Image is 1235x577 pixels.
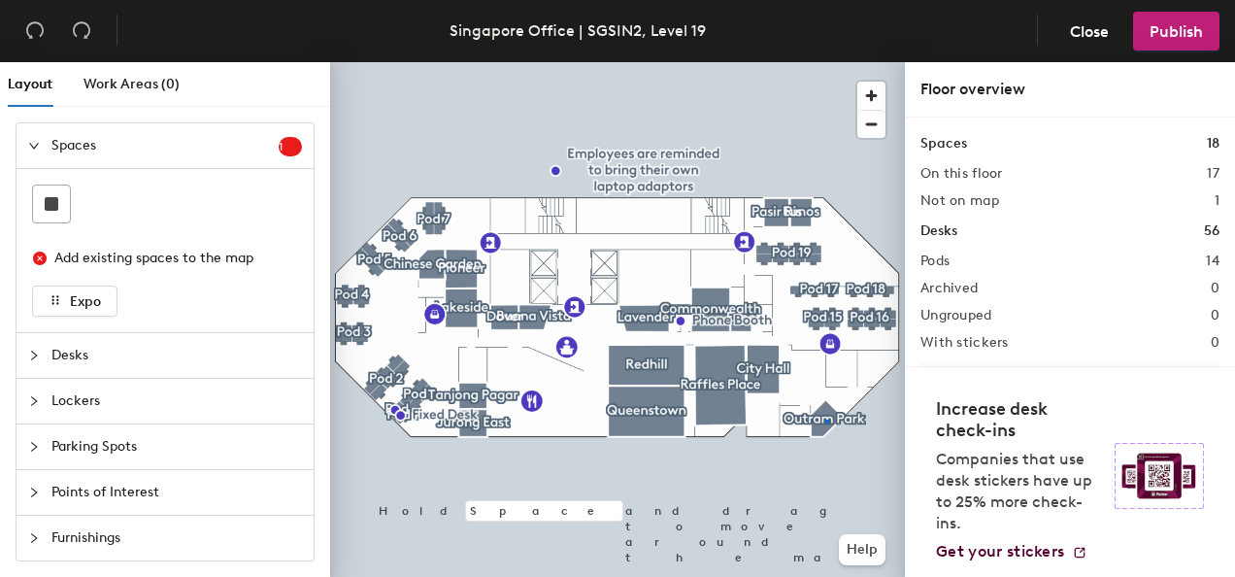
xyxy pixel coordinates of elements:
[1204,221,1219,242] h1: 56
[51,516,302,560] span: Furnishings
[1211,335,1219,351] h2: 0
[32,286,117,317] button: Expo
[920,221,957,242] h1: Desks
[83,76,180,92] span: Work Areas (0)
[28,441,40,453] span: collapsed
[28,350,40,361] span: collapsed
[1207,133,1219,154] h1: 18
[920,133,967,154] h1: Spaces
[279,140,302,153] span: 1
[936,542,1087,561] a: Get your stickers
[1150,22,1203,41] span: Publish
[28,532,40,544] span: collapsed
[920,308,992,323] h2: Ungrouped
[936,398,1103,441] h4: Increase desk check-ins
[1211,281,1219,296] h2: 0
[8,76,52,92] span: Layout
[1207,166,1219,182] h2: 17
[920,166,1003,182] h2: On this floor
[1053,12,1125,51] button: Close
[25,20,45,40] span: undo
[936,449,1103,534] p: Companies that use desk stickers have up to 25% more check-ins.
[920,193,999,209] h2: Not on map
[279,137,302,156] sup: 1
[62,12,101,51] button: Redo (⌘ + ⇧ + Z)
[28,395,40,407] span: collapsed
[1206,254,1219,269] h2: 14
[28,487,40,498] span: collapsed
[16,12,54,51] button: Undo (⌘ + Z)
[920,362,1219,456] p: All desks need to be in a pod before saving
[54,248,285,269] div: Add existing spaces to the map
[1070,22,1109,41] span: Close
[51,470,302,515] span: Points of Interest
[920,78,1219,101] div: Floor overview
[1115,443,1204,509] img: Sticker logo
[51,379,302,424] span: Lockers
[70,293,101,310] span: Expo
[33,252,47,265] span: close-circle
[1211,308,1219,323] h2: 0
[1215,193,1219,209] h2: 1
[936,542,1064,560] span: Get your stickers
[51,424,302,469] span: Parking Spots
[51,333,302,378] span: Desks
[28,140,40,152] span: expanded
[920,281,978,296] h2: Archived
[839,534,885,565] button: Help
[51,123,279,168] span: Spaces
[450,18,706,43] div: Singapore Office | SGSIN2, Level 19
[920,335,1009,351] h2: With stickers
[920,254,950,269] h2: Pods
[1133,12,1219,51] button: Publish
